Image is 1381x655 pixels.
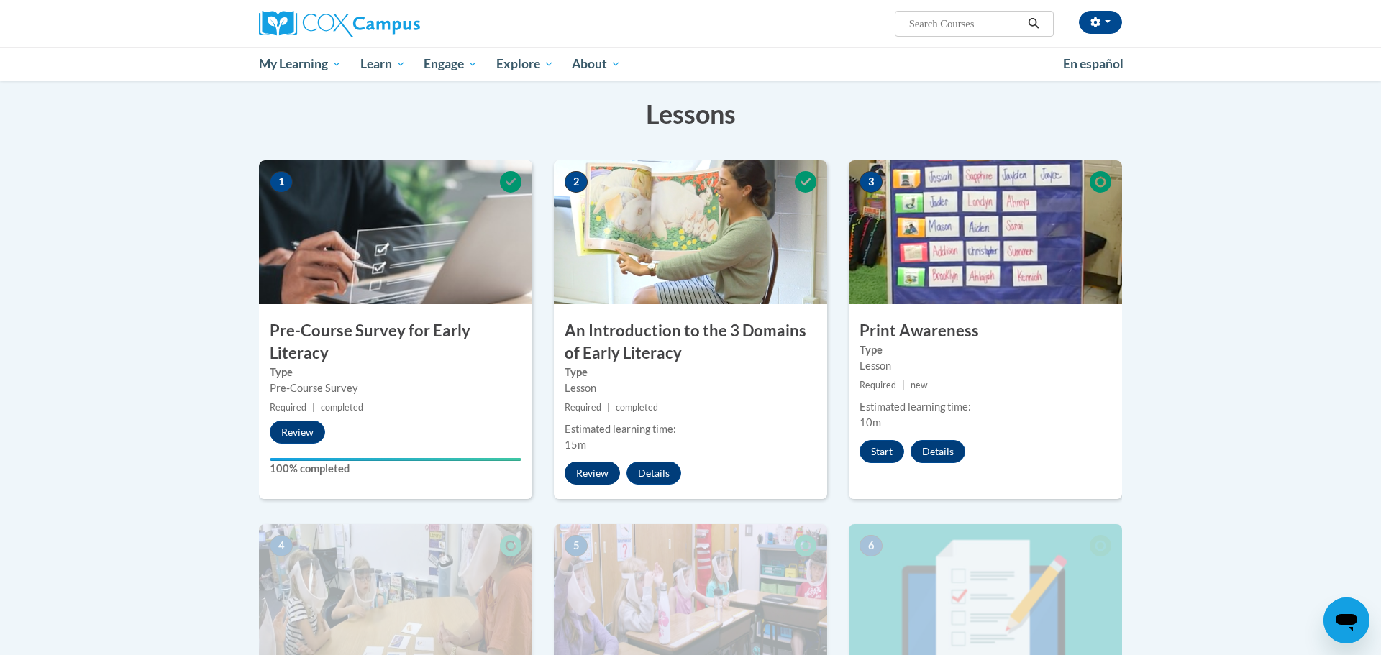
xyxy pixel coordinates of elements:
a: My Learning [250,47,351,81]
span: Required [270,402,306,413]
div: Lesson [565,380,816,396]
span: 6 [860,535,883,556]
span: 10m [860,416,881,429]
span: About [572,55,621,73]
button: Start [860,440,904,463]
div: Main menu [237,47,1144,81]
h3: An Introduction to the 3 Domains of Early Literacy [554,320,827,365]
span: Engage [424,55,478,73]
img: Course Image [554,160,827,304]
span: | [607,402,610,413]
a: Engage [414,47,487,81]
h3: Lessons [259,96,1122,132]
span: 2 [565,171,588,193]
input: Search Courses [908,15,1023,32]
span: completed [616,402,658,413]
span: completed [321,402,363,413]
span: 15m [565,439,586,451]
button: Search [1023,15,1044,32]
span: 4 [270,535,293,556]
div: Estimated learning time: [565,421,816,437]
div: Lesson [860,358,1111,374]
button: Details [911,440,965,463]
span: Learn [360,55,406,73]
div: Your progress [270,458,521,461]
span: | [902,380,905,390]
span: En español [1063,56,1124,71]
span: new [911,380,928,390]
label: Type [565,365,816,380]
img: Course Image [259,160,532,304]
label: Type [860,342,1111,358]
span: Required [565,402,601,413]
a: En español [1054,49,1133,79]
label: Type [270,365,521,380]
a: Cox Campus [259,11,532,37]
label: 100% completed [270,461,521,477]
span: | [312,402,315,413]
div: Pre-Course Survey [270,380,521,396]
a: Learn [351,47,415,81]
span: Explore [496,55,554,73]
span: My Learning [259,55,342,73]
a: About [563,47,631,81]
button: Account Settings [1079,11,1122,34]
span: 3 [860,171,883,193]
div: Estimated learning time: [860,399,1111,415]
h3: Print Awareness [849,320,1122,342]
iframe: Button to launch messaging window [1323,597,1369,643]
img: Course Image [849,160,1122,304]
span: Required [860,380,896,390]
button: Details [626,462,681,485]
img: Cox Campus [259,11,420,37]
span: 1 [270,171,293,193]
button: Review [270,421,325,444]
span: 5 [565,535,588,556]
h3: Pre-Course Survey for Early Literacy [259,320,532,365]
a: Explore [487,47,563,81]
button: Review [565,462,620,485]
